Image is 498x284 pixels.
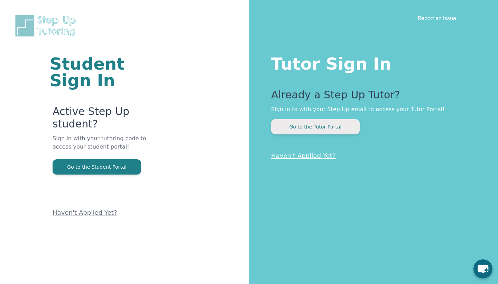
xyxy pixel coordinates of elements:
a: Report an Issue [418,15,456,21]
a: Go to the Student Portal [53,163,141,170]
button: Go to the Student Portal [53,159,141,175]
button: chat-button [473,259,492,278]
h1: Student Sign In [50,55,166,89]
a: Haven't Applied Yet? [53,209,117,216]
button: Go to the Tutor Portal [271,119,360,134]
p: Already a Step Up Tutor? [271,89,470,105]
p: Sign in with your tutoring code to access your student portal! [53,134,166,159]
p: Sign in to with your Step Up email to access your Tutor Portal! [271,105,470,114]
a: Haven't Applied Yet? [271,152,336,159]
h1: Tutor Sign In [271,53,470,72]
img: Step Up Tutoring horizontal logo [14,14,80,38]
a: Go to the Tutor Portal [271,123,360,130]
p: Active Step Up student? [53,105,166,134]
